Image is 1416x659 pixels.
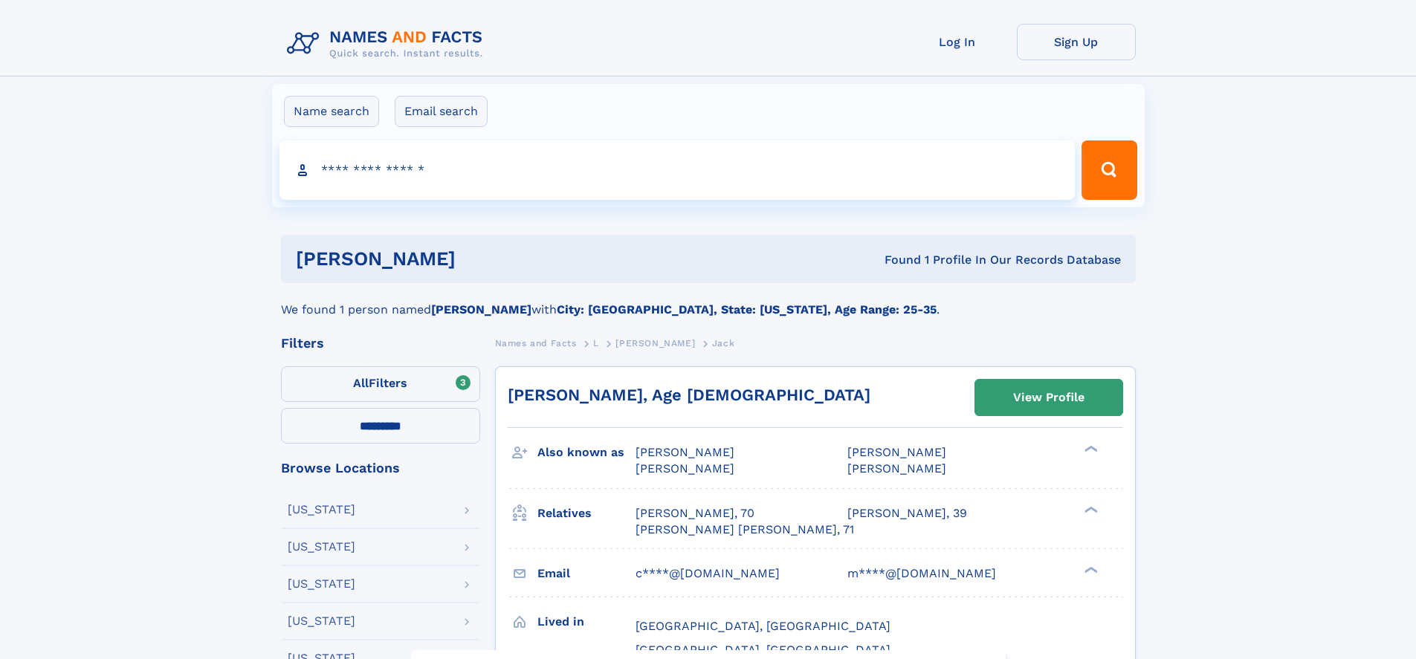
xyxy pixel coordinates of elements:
[636,505,754,522] a: [PERSON_NAME], 70
[847,461,946,475] span: [PERSON_NAME]
[593,334,599,352] a: L
[593,338,599,348] span: L
[288,578,355,590] div: [US_STATE]
[1081,444,1099,454] div: ❯
[1081,565,1099,574] div: ❯
[353,376,369,390] span: All
[636,461,734,475] span: [PERSON_NAME]
[975,380,1122,415] a: View Profile
[431,302,531,316] b: [PERSON_NAME]
[288,615,355,627] div: [US_STATE]
[279,140,1076,200] input: search input
[1013,380,1084,415] div: View Profile
[395,96,488,127] label: Email search
[281,461,480,475] div: Browse Locations
[898,24,1017,60] a: Log In
[636,522,854,538] a: [PERSON_NAME] [PERSON_NAME], 71
[636,619,890,633] span: [GEOGRAPHIC_DATA], [GEOGRAPHIC_DATA]
[636,445,734,459] span: [PERSON_NAME]
[636,643,890,657] span: [GEOGRAPHIC_DATA], [GEOGRAPHIC_DATA]
[281,283,1136,319] div: We found 1 person named with .
[557,302,937,316] b: City: [GEOGRAPHIC_DATA], State: [US_STATE], Age Range: 25-35
[288,541,355,553] div: [US_STATE]
[281,24,495,64] img: Logo Names and Facts
[712,338,734,348] span: Jack
[284,96,379,127] label: Name search
[281,337,480,350] div: Filters
[296,250,670,268] h1: [PERSON_NAME]
[495,334,577,352] a: Names and Facts
[670,252,1121,268] div: Found 1 Profile In Our Records Database
[281,366,480,402] label: Filters
[1017,24,1136,60] a: Sign Up
[1081,504,1099,514] div: ❯
[615,338,695,348] span: [PERSON_NAME]
[847,505,967,522] a: [PERSON_NAME], 39
[288,504,355,516] div: [US_STATE]
[1082,140,1137,200] button: Search Button
[537,440,636,465] h3: Also known as
[508,386,870,404] a: [PERSON_NAME], Age [DEMOGRAPHIC_DATA]
[847,445,946,459] span: [PERSON_NAME]
[537,561,636,586] h3: Email
[537,501,636,526] h3: Relatives
[537,609,636,634] h3: Lived in
[615,334,695,352] a: [PERSON_NAME]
